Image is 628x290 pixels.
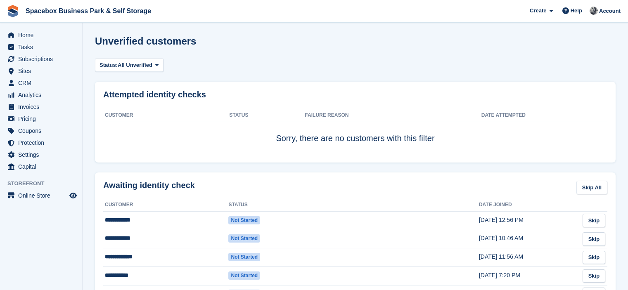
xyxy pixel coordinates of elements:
a: menu [4,125,78,137]
span: Capital [18,161,68,172]
span: Help [571,7,582,15]
span: Sorry, there are no customers with this filter [276,134,434,143]
a: Skip [583,269,605,283]
span: Not started [228,216,260,224]
span: Tasks [18,41,68,53]
th: Status [229,109,305,122]
a: menu [4,77,78,89]
a: Skip All [576,181,607,194]
img: stora-icon-8386f47178a22dfd0bd8f6a31ec36ba5ce8667c1dd55bd0f319d3a0aa187defe.svg [7,5,19,17]
span: Coupons [18,125,68,137]
a: menu [4,190,78,201]
span: Protection [18,137,68,149]
h2: Attempted identity checks [103,90,607,99]
td: [DATE] 12:56 PM [479,211,579,230]
th: Customer [103,109,229,122]
span: Settings [18,149,68,160]
span: Invoices [18,101,68,113]
th: Customer [103,198,228,212]
h2: Awaiting identity check [103,181,195,190]
a: menu [4,29,78,41]
h1: Unverified customers [95,35,196,47]
span: Not started [228,271,260,280]
span: Not started [228,234,260,243]
th: Date joined [479,198,579,212]
a: menu [4,41,78,53]
th: Date attempted [481,109,582,122]
span: Sites [18,65,68,77]
a: menu [4,161,78,172]
a: Skip [583,251,605,264]
span: Account [599,7,621,15]
button: Status: All Unverified [95,58,164,72]
a: menu [4,65,78,77]
th: Status [228,198,303,212]
span: Not started [228,253,260,261]
span: Storefront [7,179,82,188]
a: menu [4,101,78,113]
span: Home [18,29,68,41]
a: menu [4,89,78,101]
td: [DATE] 7:20 PM [479,266,579,285]
a: Spacebox Business Park & Self Storage [22,4,154,18]
td: [DATE] 11:56 AM [479,248,579,267]
span: Status: [100,61,118,69]
span: Create [530,7,546,15]
a: menu [4,53,78,65]
span: Online Store [18,190,68,201]
a: menu [4,149,78,160]
a: menu [4,113,78,125]
img: SUDIPTA VIRMANI [590,7,598,15]
td: [DATE] 10:46 AM [479,230,579,248]
span: Analytics [18,89,68,101]
th: Failure Reason [305,109,481,122]
span: Pricing [18,113,68,125]
a: Skip [583,214,605,227]
span: Subscriptions [18,53,68,65]
a: menu [4,137,78,149]
span: CRM [18,77,68,89]
a: Preview store [68,191,78,200]
span: All Unverified [118,61,152,69]
a: Skip [583,232,605,246]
